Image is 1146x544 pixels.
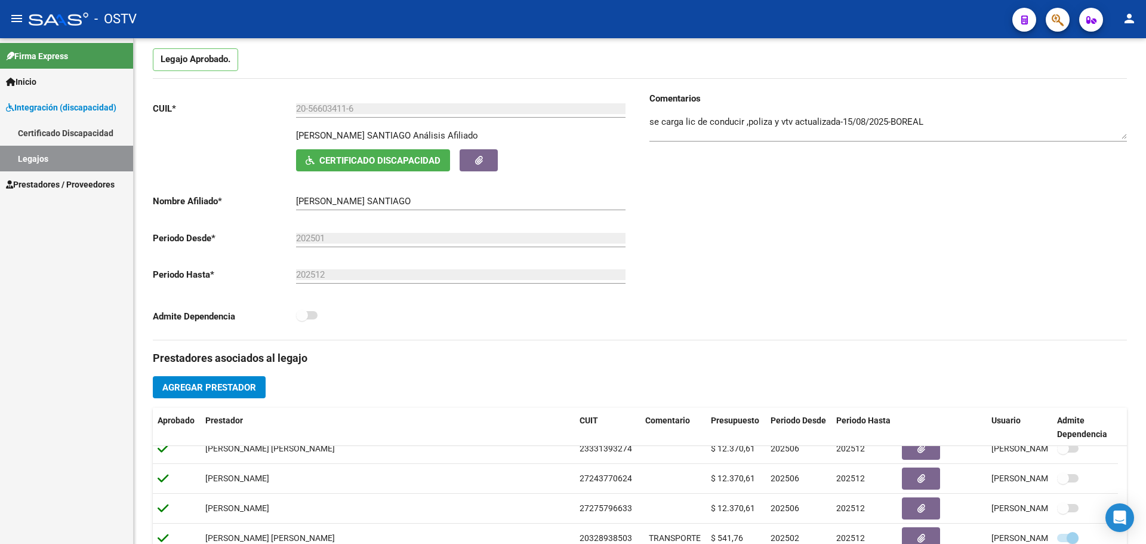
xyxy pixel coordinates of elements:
span: 202502 [771,533,799,543]
span: $ 541,76 [711,533,743,543]
button: Agregar Prestador [153,376,266,398]
span: Admite Dependencia [1057,416,1107,439]
span: 202512 [836,474,865,483]
datatable-header-cell: Prestador [201,408,575,447]
span: $ 12.370,61 [711,474,755,483]
span: $ 12.370,61 [711,503,755,513]
datatable-header-cell: Admite Dependencia [1052,408,1118,447]
span: 202512 [836,533,865,543]
span: - OSTV [94,6,137,32]
button: Certificado Discapacidad [296,149,450,171]
span: Firma Express [6,50,68,63]
p: CUIL [153,102,296,115]
span: 27275796633 [580,503,632,513]
span: TRANSPORTE CON DEPENDENCIA [649,533,777,543]
div: Análisis Afiliado [413,129,478,142]
span: Integración (discapacidad) [6,101,116,114]
span: 20328938503 [580,533,632,543]
datatable-header-cell: Periodo Hasta [831,408,897,447]
span: 23331393274 [580,444,632,453]
datatable-header-cell: CUIT [575,408,640,447]
div: [PERSON_NAME] [205,472,269,485]
p: [PERSON_NAME] SANTIAGO [296,129,411,142]
datatable-header-cell: Usuario [987,408,1052,447]
datatable-header-cell: Presupuesto [706,408,766,447]
mat-icon: person [1122,11,1136,26]
h3: Comentarios [649,92,1127,105]
span: 202506 [771,444,799,453]
span: 27243770624 [580,474,632,483]
span: [PERSON_NAME] [DATE] [991,533,1085,543]
mat-icon: menu [10,11,24,26]
datatable-header-cell: Aprobado [153,408,201,447]
p: Legajo Aprobado. [153,48,238,71]
span: 202512 [836,503,865,513]
div: [PERSON_NAME] [205,502,269,515]
span: Comentario [645,416,690,425]
div: Open Intercom Messenger [1105,503,1134,532]
span: Aprobado [158,416,195,425]
datatable-header-cell: Periodo Desde [766,408,831,447]
p: Periodo Desde [153,232,296,245]
h3: Prestadores asociados al legajo [153,350,1127,367]
span: Prestadores / Proveedores [6,178,115,191]
span: Inicio [6,75,36,88]
span: 202506 [771,503,799,513]
span: Periodo Desde [771,416,826,425]
span: 202506 [771,474,799,483]
span: 202512 [836,444,865,453]
span: Usuario [991,416,1021,425]
div: [PERSON_NAME] [PERSON_NAME] [205,442,335,456]
span: Certificado Discapacidad [319,155,440,166]
span: Prestador [205,416,243,425]
p: Periodo Hasta [153,268,296,281]
span: [PERSON_NAME] [DATE] [991,503,1085,513]
span: Presupuesto [711,416,759,425]
p: Nombre Afiliado [153,195,296,208]
span: Agregar Prestador [162,382,256,393]
p: Admite Dependencia [153,310,296,323]
span: Periodo Hasta [836,416,891,425]
span: [PERSON_NAME] [DATE] [991,474,1085,483]
span: $ 12.370,61 [711,444,755,453]
span: [PERSON_NAME] [DATE] [991,444,1085,453]
datatable-header-cell: Comentario [640,408,706,447]
span: CUIT [580,416,598,425]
